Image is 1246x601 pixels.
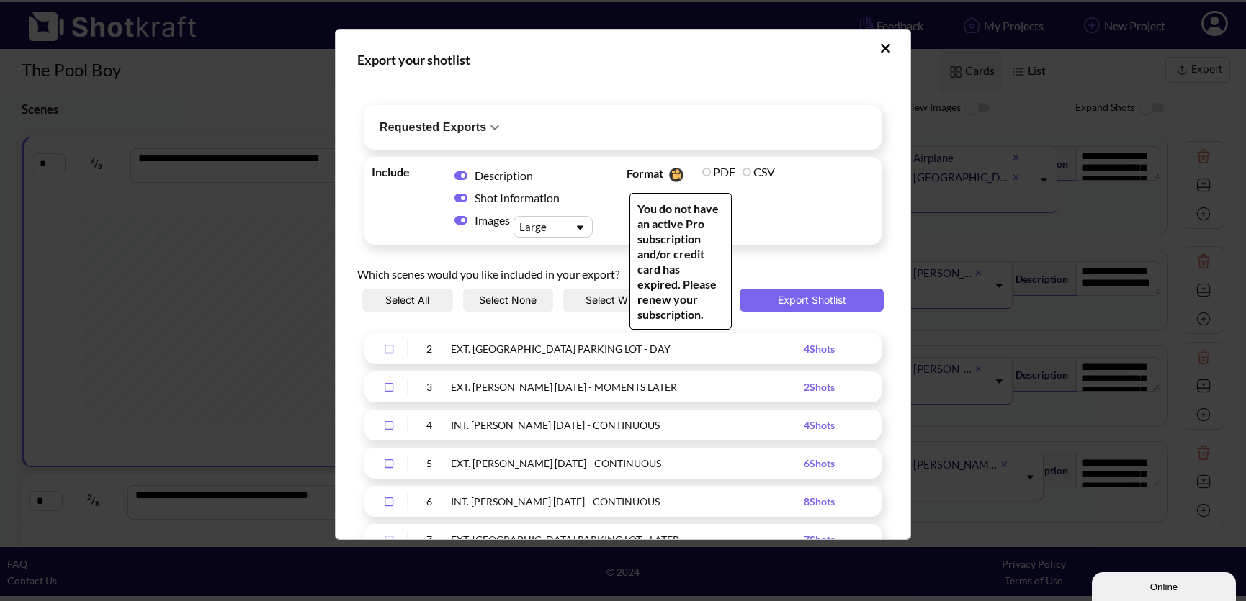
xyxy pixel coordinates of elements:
div: EXT. [PERSON_NAME] [DATE] - MOMENTS LATER [451,379,804,395]
span: 4 Shots [804,343,835,355]
div: 2 [411,340,447,357]
span: 8 Shots [804,495,835,507]
span: 6 Shots [804,457,835,469]
div: INT. [PERSON_NAME] [DATE] - CONTINUOUS [451,417,804,433]
div: 5 [411,455,447,471]
div: EXT. [GEOGRAPHIC_DATA] PARKING LOT - LATER [451,531,804,548]
h6: Requested Exports [380,117,486,137]
div: INT. [PERSON_NAME] [DATE] - CONTINUOUS [451,493,804,510]
iframe: chat widget [1092,569,1239,601]
div: 4 [411,417,447,433]
span: You do not have an active Pro subscription and/or credit card has expired. Please renew your subs... [629,193,732,330]
span: Include [372,164,444,179]
div: 3 [411,379,447,395]
span: 7 Shots [804,533,835,546]
span: 2 Shots [804,381,835,393]
button: Export Shotlist [740,289,884,312]
button: Select None [463,289,554,312]
button: Requested Exports [368,109,515,146]
span: Description [475,168,533,182]
div: EXT. [GEOGRAPHIC_DATA] PARKING LOT - DAY [451,340,804,357]
button: Select All [362,289,453,312]
label: CSV [743,165,775,179]
div: Upload Script [335,29,911,540]
div: 7 [411,531,447,548]
div: EXT. [PERSON_NAME] [DATE] - CONTINUOUS [451,455,804,471]
div: 6 [411,493,447,510]
span: Format [627,164,699,186]
span: Images [475,212,514,227]
span: Shot Information [475,191,560,204]
label: PDF [702,165,735,179]
span: 4 Shots [804,419,835,431]
div: Export your shotlist [357,51,889,68]
button: Select With Shots [563,289,691,312]
div: Which scenes would you like included in your export? [357,252,889,289]
img: Camera Icon [665,164,686,186]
